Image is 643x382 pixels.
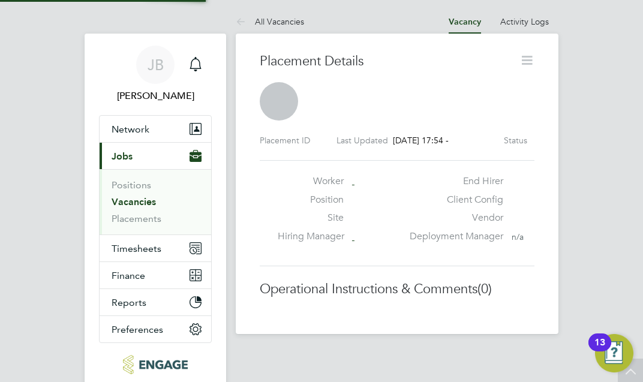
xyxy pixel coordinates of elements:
span: n/a [512,231,524,242]
span: Reports [112,297,146,308]
label: Worker [278,175,344,188]
span: (0) [477,281,492,297]
button: Finance [100,262,211,288]
a: Placements [112,213,161,224]
div: Jobs [100,169,211,234]
span: [DATE] 17:54 - [393,135,449,146]
div: 13 [594,342,605,358]
h3: Operational Instructions & Comments [260,281,534,298]
label: Hiring Manager [278,230,344,243]
a: Go to home page [99,355,212,374]
a: All Vacancies [236,16,304,27]
span: Finance [112,270,145,281]
label: Site [278,212,344,224]
span: Jack Baron [99,89,212,103]
img: huntereducation-logo-retina.png [123,355,187,374]
label: Last Updated [336,135,388,146]
button: Timesheets [100,235,211,261]
a: JB[PERSON_NAME] [99,46,212,103]
span: Preferences [112,324,163,335]
button: Open Resource Center, 13 new notifications [595,334,633,372]
span: Jobs [112,151,133,162]
label: Placement ID [260,135,310,146]
label: Vendor [402,212,503,224]
a: Activity Logs [500,16,549,27]
button: Jobs [100,143,211,169]
label: Position [278,194,344,206]
h3: Placement Details [260,53,510,70]
a: Vacancy [449,17,481,27]
label: Deployment Manager [402,230,503,243]
label: Client Config [402,194,503,206]
button: Reports [100,289,211,315]
button: Network [100,116,211,142]
a: Positions [112,179,151,191]
label: End Hirer [402,175,503,188]
span: JB [148,57,164,73]
span: Network [112,124,149,135]
button: Preferences [100,316,211,342]
span: Timesheets [112,243,161,254]
label: Status [504,135,527,146]
a: Vacancies [112,196,156,207]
